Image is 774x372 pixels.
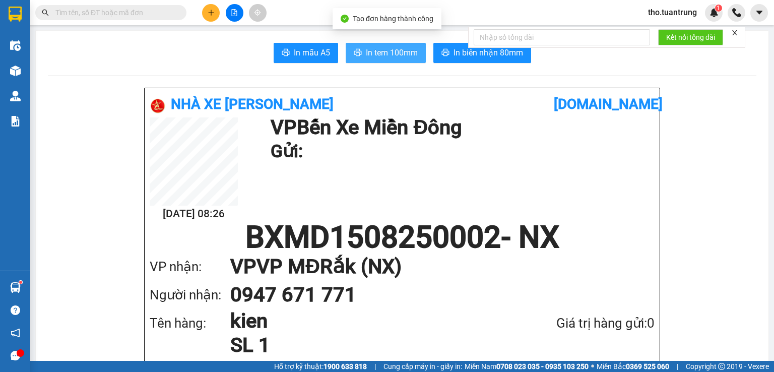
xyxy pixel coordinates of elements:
[11,351,20,360] span: message
[271,117,650,138] h1: VP Bến Xe Miền Đông
[271,138,650,165] h1: Gửi:
[208,9,215,16] span: plus
[433,43,531,63] button: printerIn biên nhận 80mm
[715,5,722,12] sup: 1
[324,362,367,370] strong: 1900 633 818
[249,4,267,22] button: aim
[150,206,238,222] h2: [DATE] 08:26
[658,29,723,45] button: Kết nối tổng đài
[11,305,20,315] span: question-circle
[10,91,21,101] img: warehouse-icon
[150,222,655,253] h1: BXMD1508250002 - NX
[150,257,230,277] div: VP nhận:
[10,40,21,51] img: warehouse-icon
[718,363,725,370] span: copyright
[666,32,715,43] span: Kết nối tổng đài
[231,9,238,16] span: file-add
[19,281,22,284] sup: 1
[732,8,741,17] img: phone-icon
[341,15,349,23] span: check-circle
[150,98,166,114] img: logo.jpg
[11,328,20,338] span: notification
[755,8,764,17] span: caret-down
[282,48,290,58] span: printer
[226,4,243,22] button: file-add
[591,364,594,368] span: ⚪️
[10,282,21,293] img: warehouse-icon
[274,43,338,63] button: printerIn mẫu A5
[441,48,449,58] span: printer
[202,4,220,22] button: plus
[677,361,678,372] span: |
[254,9,261,16] span: aim
[626,362,669,370] strong: 0369 525 060
[731,29,738,36] span: close
[346,43,426,63] button: printerIn tem 100mm
[230,309,503,333] h1: kien
[150,285,230,305] div: Người nhận:
[383,361,462,372] span: Cung cấp máy in - giấy in:
[150,313,230,334] div: Tên hàng:
[496,362,589,370] strong: 0708 023 035 - 0935 103 250
[366,46,418,59] span: In tem 100mm
[474,29,650,45] input: Nhập số tổng đài
[640,6,705,19] span: tho.tuantrung
[171,96,334,112] b: Nhà xe [PERSON_NAME]
[274,361,367,372] span: Hỗ trợ kỹ thuật:
[465,361,589,372] span: Miền Nam
[294,46,330,59] span: In mẫu A5
[750,4,768,22] button: caret-down
[10,116,21,127] img: solution-icon
[354,48,362,58] span: printer
[554,96,663,112] b: [DOMAIN_NAME]
[55,7,174,18] input: Tìm tên, số ĐT hoặc mã đơn
[230,281,634,309] h1: 0947 671 771
[503,313,655,334] div: Giá trị hàng gửi: 0
[454,46,523,59] span: In biên nhận 80mm
[353,15,433,23] span: Tạo đơn hàng thành công
[230,333,503,357] h1: SL 1
[597,361,669,372] span: Miền Bắc
[9,7,22,22] img: logo-vxr
[230,253,634,281] h1: VP VP MĐRắk (NX)
[374,361,376,372] span: |
[709,8,719,17] img: icon-new-feature
[10,66,21,76] img: warehouse-icon
[42,9,49,16] span: search
[717,5,720,12] span: 1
